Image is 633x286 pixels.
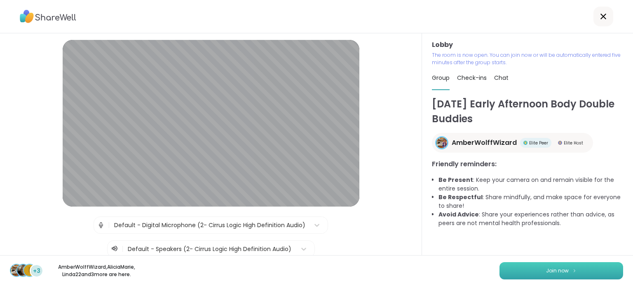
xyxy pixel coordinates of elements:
p: The room is now open. You can join now or will be automatically entered five minutes after the gr... [432,51,623,66]
img: AliciaMarie [17,265,29,276]
span: Elite Peer [529,140,548,146]
b: Be Respectful [438,193,483,201]
span: AmberWolffWizard [452,138,517,148]
p: AmberWolffWizard , AliciaMarie , Linda22 and 3 more are here. [50,263,143,278]
li: : Share your experiences rather than advice, as peers are not mental health professionals. [438,210,623,228]
a: AmberWolffWizardAmberWolffWizardElite PeerElite PeerElite HostElite Host [432,133,593,153]
img: ShareWell Logo [20,7,76,26]
span: Elite Host [564,140,583,146]
span: Join now [546,267,569,274]
li: : Keep your camera on and remain visible for the entire session. [438,176,623,193]
span: | [122,244,124,254]
img: Microphone [97,217,105,233]
div: Default - Digital Microphone (2- Cirrus Logic High Definition Audio) [114,221,305,230]
button: Join now [499,262,623,279]
span: +3 [33,267,40,275]
b: Avoid Advice [438,210,479,219]
img: ShareWell Logomark [572,268,577,273]
img: AmberWolffWizard [11,265,22,276]
img: Elite Host [558,141,562,145]
span: L [28,265,31,276]
h3: Friendly reminders: [432,159,623,169]
span: | [108,217,110,233]
li: : Share mindfully, and make space for everyone to share! [438,193,623,210]
h3: Lobby [432,40,623,50]
span: Check-ins [457,74,487,82]
img: AmberWolffWizard [436,137,447,148]
img: Elite Peer [523,141,527,145]
span: Chat [494,74,509,82]
span: Group [432,74,450,82]
h1: [DATE] Early Afternoon Body Double Buddies [432,97,623,126]
b: Be Present [438,176,473,184]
